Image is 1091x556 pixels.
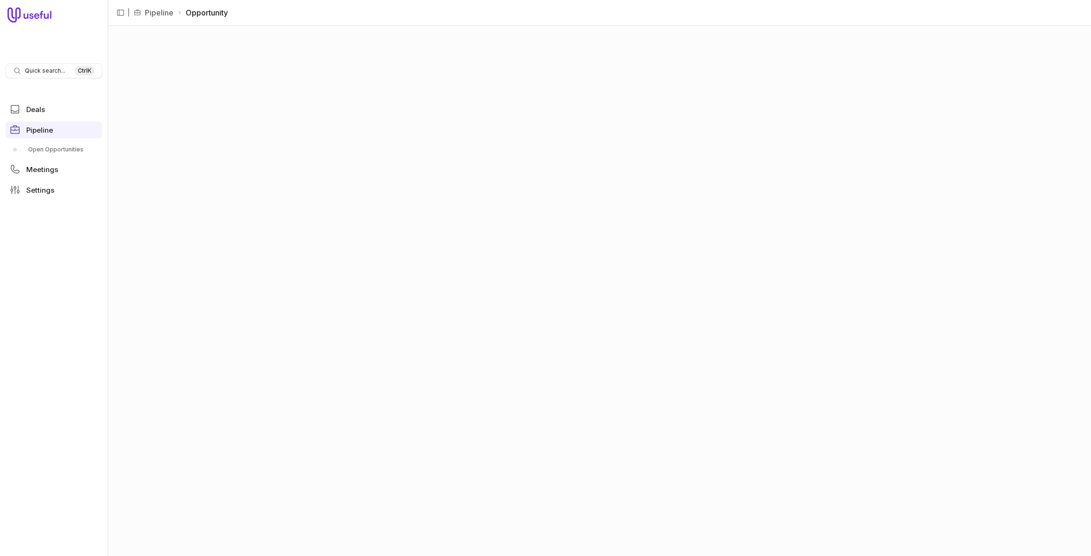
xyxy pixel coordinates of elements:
a: Deals [6,101,102,118]
span: Pipeline [26,127,53,134]
span: Quick search... [25,67,65,75]
span: Deals [26,106,45,113]
span: | [128,7,130,18]
a: Open Opportunities [6,142,102,157]
span: Settings [26,187,54,194]
button: Collapse sidebar [113,6,128,20]
li: Opportunity [177,7,228,18]
a: Pipeline [145,7,173,18]
span: Meetings [26,166,58,173]
a: Meetings [6,161,102,178]
kbd: Ctrl K [75,66,94,75]
div: Pipeline submenu [6,142,102,157]
a: Pipeline [6,121,102,138]
a: Settings [6,181,102,198]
